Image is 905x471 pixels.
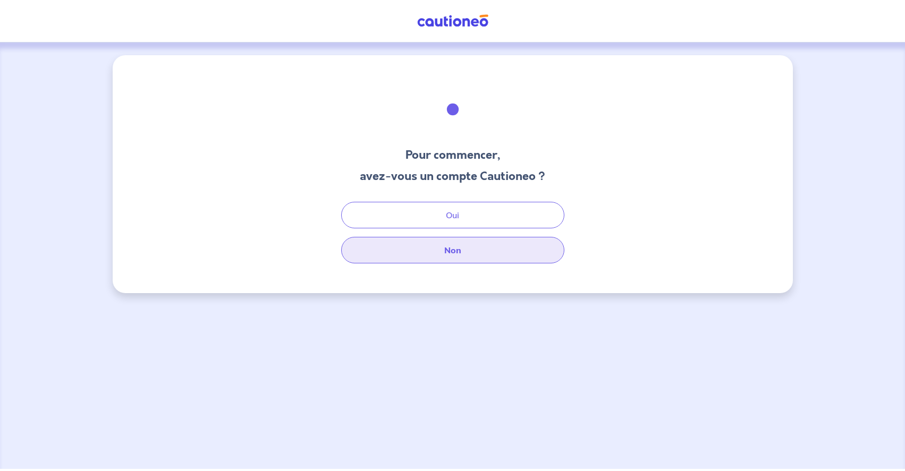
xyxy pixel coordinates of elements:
img: illu_welcome.svg [424,81,481,138]
h3: avez-vous un compte Cautioneo ? [360,168,545,185]
button: Non [341,237,564,263]
button: Oui [341,202,564,228]
h3: Pour commencer, [360,147,545,164]
img: Cautioneo [413,14,493,28]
